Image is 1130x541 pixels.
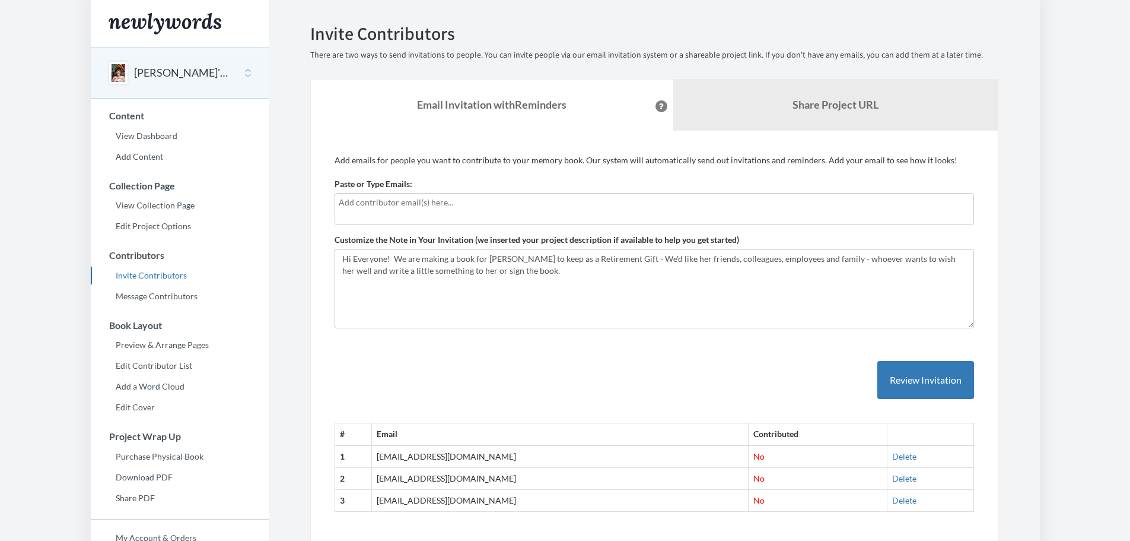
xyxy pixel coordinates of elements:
[91,287,269,305] a: Message Contributors
[335,445,372,467] th: 1
[310,49,998,61] p: There are two ways to send invitations to people. You can invite people via our email invitation ...
[91,148,269,166] a: Add Content
[91,127,269,145] a: View Dashboard
[335,178,412,190] label: Paste or Type Emails:
[892,473,916,483] a: Delete
[753,473,765,483] span: No
[91,217,269,235] a: Edit Project Options
[91,250,269,261] h3: Contributors
[91,336,269,354] a: Preview & Arrange Pages
[372,423,748,445] th: Email
[335,468,372,490] th: 2
[91,267,269,284] a: Invite Contributors
[91,110,269,121] h3: Content
[91,320,269,331] h3: Book Layout
[134,65,230,81] button: [PERSON_NAME]'s Retirement Best Wishes
[792,98,878,111] b: Share Project URL
[91,197,269,214] a: View Collection Page
[91,357,269,375] a: Edit Contributor List
[91,489,269,507] a: Share PDF
[91,181,269,191] h3: Collection Page
[335,423,372,445] th: #
[335,490,372,512] th: 3
[417,98,566,111] strong: Email Invitation with Reminders
[91,378,269,396] a: Add a Word Cloud
[892,451,916,461] a: Delete
[310,24,998,43] h2: Invite Contributors
[91,431,269,442] h3: Project Wrap Up
[91,398,269,416] a: Edit Cover
[877,361,974,400] button: Review Invitation
[91,448,269,466] a: Purchase Physical Book
[892,495,916,505] a: Delete
[372,445,748,467] td: [EMAIL_ADDRESS][DOMAIN_NAME]
[109,13,221,34] img: Newlywords logo
[372,468,748,490] td: [EMAIL_ADDRESS][DOMAIN_NAME]
[335,249,974,328] textarea: Hi Everyone! We are making a book for [PERSON_NAME] to keep as a Retirement Gift - We'd like her ...
[339,196,970,209] input: Add contributor email(s) here...
[372,490,748,512] td: [EMAIL_ADDRESS][DOMAIN_NAME]
[748,423,887,445] th: Contributed
[91,469,269,486] a: Download PDF
[335,234,739,246] label: Customize the Note in Your Invitation (we inserted your project description if available to help ...
[753,451,765,461] span: No
[753,495,765,505] span: No
[335,154,974,166] p: Add emails for people you want to contribute to your memory book. Our system will automatically s...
